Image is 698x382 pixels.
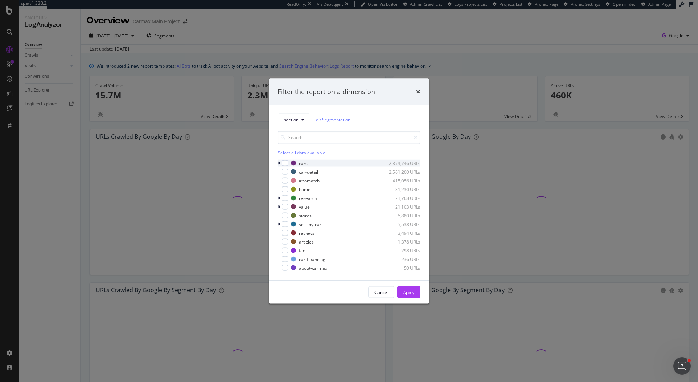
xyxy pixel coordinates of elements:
[403,289,414,295] div: Apply
[385,204,420,210] div: 21,103 URLs
[278,150,420,156] div: Select all data available
[385,247,420,253] div: 298 URLs
[299,195,317,201] div: research
[299,169,318,175] div: car-detail
[299,160,308,166] div: cars
[385,169,420,175] div: 2,561,200 URLs
[374,289,388,295] div: Cancel
[299,212,312,218] div: stores
[299,221,321,227] div: sell-my-car
[397,286,420,298] button: Apply
[299,177,320,184] div: #nomatch
[299,238,314,245] div: articles
[385,230,420,236] div: 3,494 URLs
[299,265,327,271] div: about-carmax
[416,87,420,96] div: times
[278,114,310,125] button: section
[385,221,420,227] div: 5,538 URLs
[385,238,420,245] div: 1,378 URLs
[368,286,394,298] button: Cancel
[269,78,429,304] div: modal
[299,247,305,253] div: faq
[385,177,420,184] div: 415,056 URLs
[299,256,325,262] div: car-financing
[278,131,420,144] input: Search
[385,160,420,166] div: 2,874,746 URLs
[385,212,420,218] div: 6,880 URLs
[385,195,420,201] div: 21,768 URLs
[385,256,420,262] div: 236 URLs
[385,186,420,192] div: 31,230 URLs
[299,230,314,236] div: reviews
[278,87,375,96] div: Filter the report on a dimension
[284,116,298,122] span: section
[313,116,350,123] a: Edit Segmentation
[299,204,310,210] div: value
[673,357,691,375] iframe: Intercom live chat
[299,186,310,192] div: home
[385,265,420,271] div: 50 URLs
